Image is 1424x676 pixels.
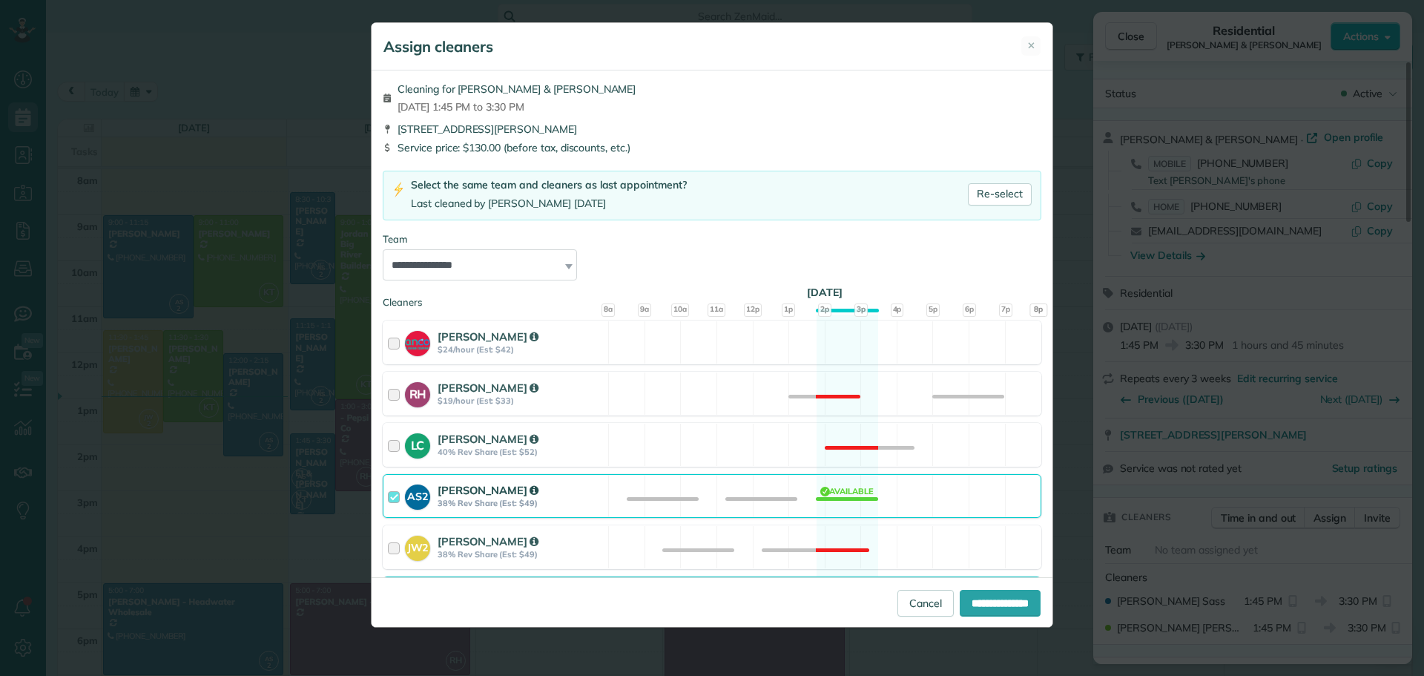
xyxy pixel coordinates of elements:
a: Re-select [968,183,1032,206]
span: ✕ [1027,39,1035,53]
strong: [PERSON_NAME] [438,534,538,548]
img: lightning-bolt-icon-94e5364df696ac2de96d3a42b8a9ff6ba979493684c50e6bbbcda72601fa0d29.png [392,182,405,197]
div: Team [383,232,1041,246]
strong: RH [405,382,430,403]
span: [DATE] 1:45 PM to 3:30 PM [398,99,636,114]
a: Cancel [897,590,954,617]
div: [STREET_ADDRESS][PERSON_NAME] [383,122,1041,137]
strong: JW2 [405,536,430,556]
div: Select the same team and cleaners as last appointment? [411,177,687,193]
strong: 38% Rev Share (Est: $49) [438,549,604,559]
span: Cleaning for [PERSON_NAME] & [PERSON_NAME] [398,82,636,96]
strong: $19/hour (Est: $33) [438,396,604,406]
strong: 40% Rev Share (Est: $52) [438,447,604,457]
strong: LC [405,433,430,454]
strong: [PERSON_NAME] [438,329,538,344]
strong: 38% Rev Share (Est: $49) [438,498,604,508]
strong: [PERSON_NAME] [438,483,538,497]
h5: Assign cleaners [383,36,493,57]
strong: [PERSON_NAME] [438,381,538,395]
div: Last cleaned by [PERSON_NAME] [DATE] [411,196,687,211]
div: Service price: $130.00 (before tax, discounts, etc.) [383,140,1041,155]
div: Cleaners [383,295,1041,300]
strong: [PERSON_NAME] [438,432,538,446]
strong: AS2 [405,485,430,505]
strong: $24/hour (Est: $42) [438,344,604,355]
